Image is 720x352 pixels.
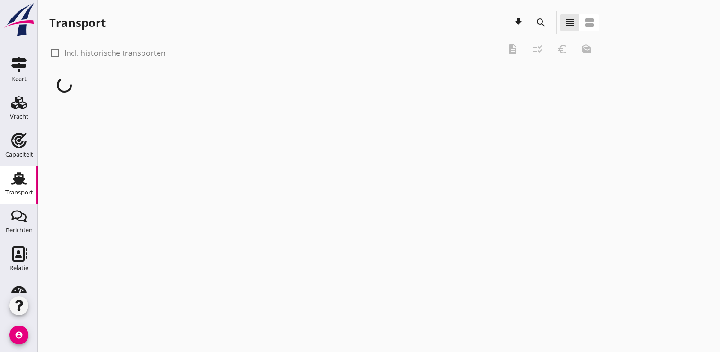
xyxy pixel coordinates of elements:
div: Relatie [9,265,28,271]
img: logo-small.a267ee39.svg [2,2,36,37]
i: view_headline [564,17,576,28]
div: Transport [5,189,33,195]
i: download [513,17,524,28]
div: Capaciteit [5,151,33,158]
div: Transport [49,15,106,30]
div: Berichten [6,227,33,233]
div: Kaart [11,76,27,82]
label: Incl. historische transporten [64,48,166,58]
i: search [535,17,547,28]
i: view_agenda [584,17,595,28]
i: account_circle [9,326,28,344]
div: Vracht [10,114,28,120]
